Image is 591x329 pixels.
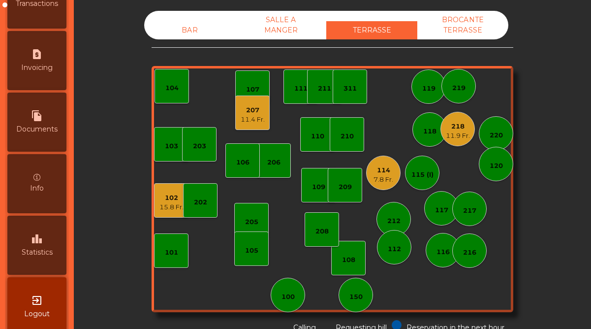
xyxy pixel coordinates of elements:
i: leaderboard [31,233,43,245]
div: 210 [341,132,354,141]
div: 110 [311,132,324,141]
div: 115 (I) [411,170,434,180]
div: 218 [446,122,470,132]
div: 150 [349,292,363,302]
div: 116 [436,247,450,257]
div: BROCANTE TERRASSE [417,11,508,39]
div: 104 [165,83,179,93]
span: Logout [24,309,50,319]
i: file_copy [31,110,43,122]
div: 212 [387,216,401,226]
div: 119 [422,84,435,94]
div: 101 [165,248,178,258]
div: 102 [159,193,184,203]
div: 112 [388,244,401,254]
div: 108 [342,255,355,265]
div: 202 [194,197,207,207]
span: Documents [16,124,58,134]
div: TERRASSE [326,21,417,39]
div: 107 [246,85,259,95]
div: 219 [452,83,466,93]
div: 118 [423,127,436,136]
div: 208 [315,227,329,236]
div: 206 [267,158,280,167]
span: Statistics [22,247,53,258]
div: 120 [490,161,503,171]
i: request_page [31,48,43,60]
div: 100 [281,292,295,302]
div: 217 [463,206,476,216]
div: 207 [241,105,265,115]
div: 311 [343,84,357,94]
div: 11.9 Fr. [446,131,470,141]
div: 209 [339,182,352,192]
span: Info [30,183,44,194]
div: 109 [312,182,325,192]
div: SALLE A MANGER [235,11,326,39]
div: 7.8 Fr. [373,175,393,185]
div: BAR [144,21,235,39]
div: 106 [236,158,249,167]
div: 205 [245,217,258,227]
div: 216 [463,248,476,258]
div: 203 [193,141,206,151]
div: 11.4 Fr. [241,115,265,125]
i: exit_to_app [31,295,43,306]
div: 220 [490,131,503,140]
div: 211 [318,84,331,94]
div: 103 [165,141,178,151]
div: 15.8 Fr. [159,202,184,212]
div: 105 [245,246,258,256]
span: Invoicing [21,63,53,73]
div: 114 [373,165,393,175]
div: 111 [294,84,308,94]
div: 117 [435,205,448,215]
